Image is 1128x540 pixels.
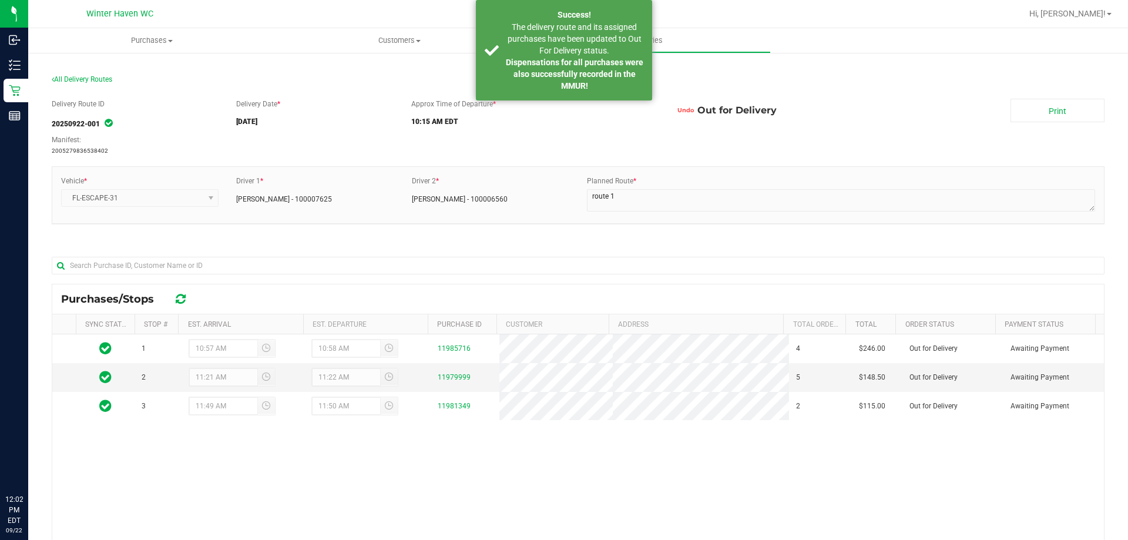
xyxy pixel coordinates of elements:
span: Purchases/Stops [61,293,166,306]
p: 09/22 [5,526,23,535]
span: In Sync [99,340,112,357]
label: Delivery Route ID [52,99,105,109]
th: Address [609,314,783,334]
span: Hi, [PERSON_NAME]! [1029,9,1106,18]
span: Purchases [28,35,276,46]
th: Total Order Lines [783,314,845,334]
span: Out for Delivery [674,99,777,122]
label: Driver 1 [236,176,263,186]
a: 11979999 [438,373,471,381]
inline-svg: Inbound [9,34,21,46]
strong: Dispensations for all purchases were also successfully recorded in the MMUR! [506,58,643,90]
span: In Sync [105,118,113,129]
span: Winter Haven WC [86,9,153,19]
span: $246.00 [859,343,885,354]
a: Customers [276,28,523,53]
span: In Sync [99,398,112,414]
a: 11981349 [438,402,471,410]
span: [PERSON_NAME] - 100006560 [412,194,508,204]
th: Est. Departure [303,314,428,334]
label: Approx Time of Departure [411,99,496,109]
a: Sync Status [85,320,130,328]
span: 2 [796,401,800,412]
span: The delivery route and its assigned purchases have been updated to Out For Delivery status. [508,22,642,55]
span: $148.50 [859,372,885,383]
a: Order Status [905,320,954,328]
span: $115.00 [859,401,885,412]
a: Purchases [28,28,276,53]
input: Search Purchase ID, Customer Name or ID [52,257,1104,274]
span: 1 [142,343,146,354]
span: Customers [276,35,522,46]
div: Success! [505,9,643,21]
span: 3 [142,401,146,412]
span: All Delivery Routes [52,75,112,83]
a: Payment Status [1005,320,1063,328]
span: [PERSON_NAME] - 100007625 [236,194,332,204]
label: Vehicle [61,176,87,186]
label: Planned Route [587,176,636,186]
span: Out for Delivery [909,343,958,354]
a: Print Manifest [1010,99,1104,122]
iframe: Resource center unread badge [35,444,49,458]
a: Total [855,320,877,328]
span: 4 [796,343,800,354]
h5: [DATE] [236,118,394,126]
strong: 20250922-001 [52,120,100,128]
span: 2005279836538402 [52,135,219,154]
div: Manifest: [52,135,216,145]
p: 12:02 PM EDT [5,494,23,526]
h5: 10:15 AM EDT [411,118,657,126]
inline-svg: Retail [9,85,21,96]
a: Est. Arrival [188,320,231,328]
th: Customer [496,314,609,334]
span: In Sync [99,369,112,385]
span: 2 [142,372,146,383]
span: Out for Delivery [909,401,958,412]
a: 11985716 [438,344,471,353]
span: Awaiting Payment [1010,343,1069,354]
span: Awaiting Payment [1010,401,1069,412]
inline-svg: Inventory [9,59,21,71]
label: Driver 2 [412,176,439,186]
button: Undo [674,99,697,122]
a: Purchase ID [437,320,482,328]
span: 5 [796,372,800,383]
span: Awaiting Payment [1010,372,1069,383]
iframe: Resource center [12,446,47,481]
a: Stop # [144,320,167,328]
label: Delivery Date [236,99,280,109]
inline-svg: Reports [9,110,21,122]
span: Out for Delivery [909,372,958,383]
